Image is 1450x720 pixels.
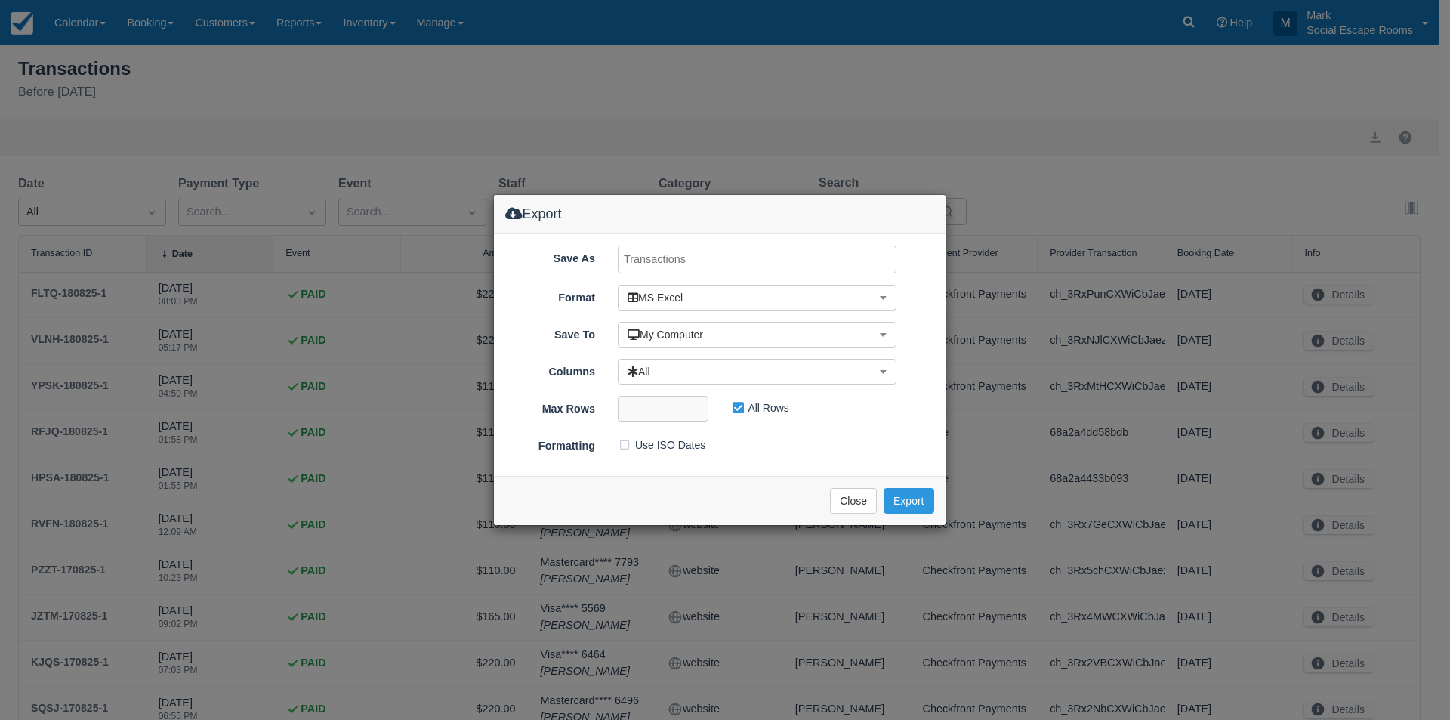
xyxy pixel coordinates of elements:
[618,434,715,456] label: Use ISO Dates
[494,433,607,454] label: Formatting
[618,359,896,385] button: All
[618,285,896,311] button: MS Excel
[494,359,607,380] label: Columns
[505,206,934,222] h4: Export
[618,322,896,348] button: My Computer
[731,397,799,419] label: All Rows
[830,488,877,514] button: Close
[618,246,896,273] input: Transactions
[731,401,799,413] span: All Rows
[884,488,933,514] button: Export
[494,285,607,306] label: Format
[628,329,703,341] span: My Computer
[494,396,607,417] label: Max Rows
[494,322,607,343] label: Save To
[494,246,607,267] label: Save As
[618,438,715,450] span: Use ISO Dates
[628,366,650,378] span: All
[628,292,683,304] span: MS Excel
